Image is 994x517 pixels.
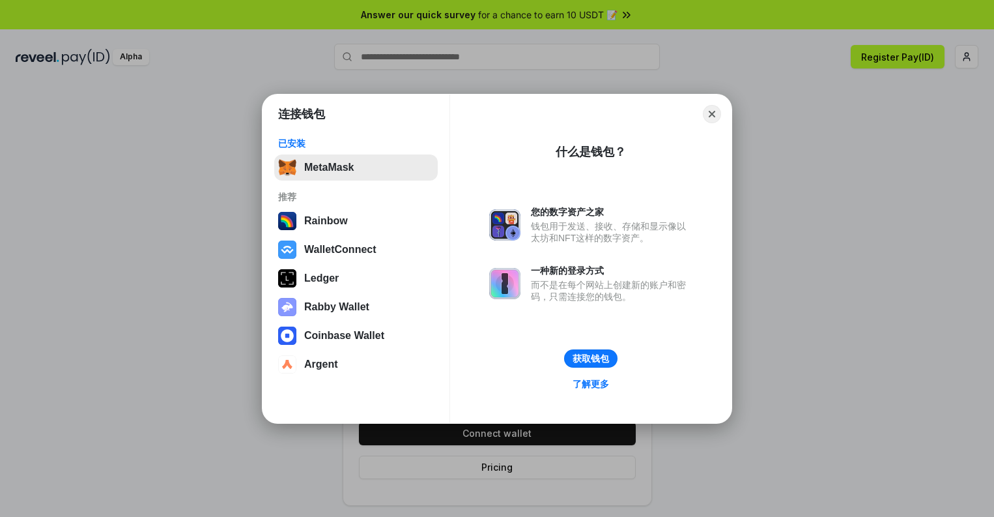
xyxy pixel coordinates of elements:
div: 您的数字资产之家 [531,206,692,218]
a: 了解更多 [565,376,617,392]
button: 获取钱包 [564,349,618,368]
button: Coinbase Wallet [274,323,438,349]
div: Coinbase Wallet [304,330,384,342]
img: svg+xml,%3Csvg%20xmlns%3D%22http%3A%2F%2Fwww.w3.org%2F2000%2Fsvg%22%20width%3D%2228%22%20height%3... [278,269,296,288]
div: Argent [304,359,338,370]
button: Argent [274,351,438,377]
img: svg+xml,%3Csvg%20xmlns%3D%22http%3A%2F%2Fwww.w3.org%2F2000%2Fsvg%22%20fill%3D%22none%22%20viewBox... [489,209,520,241]
img: svg+xml,%3Csvg%20xmlns%3D%22http%3A%2F%2Fwww.w3.org%2F2000%2Fsvg%22%20fill%3D%22none%22%20viewBox... [489,268,520,299]
div: WalletConnect [304,244,376,256]
button: Ledger [274,265,438,291]
div: 一种新的登录方式 [531,265,692,276]
div: 推荐 [278,191,434,203]
div: 而不是在每个网站上创建新的账户和密码，只需连接您的钱包。 [531,279,692,303]
div: 了解更多 [573,378,609,390]
img: svg+xml,%3Csvg%20width%3D%22120%22%20height%3D%22120%22%20viewBox%3D%220%200%20120%20120%22%20fil... [278,212,296,230]
h1: 连接钱包 [278,106,325,122]
div: Rabby Wallet [304,301,369,313]
div: 已安装 [278,138,434,149]
img: svg+xml,%3Csvg%20width%3D%2228%22%20height%3D%2228%22%20viewBox%3D%220%200%2028%2028%22%20fill%3D... [278,327,296,345]
img: svg+xml,%3Csvg%20fill%3D%22none%22%20height%3D%2233%22%20viewBox%3D%220%200%2035%2033%22%20width%... [278,158,296,177]
button: MetaMask [274,155,438,181]
button: Close [703,105,721,123]
div: 什么是钱包？ [556,144,626,160]
button: Rainbow [274,208,438,234]
div: Ledger [304,273,339,284]
img: svg+xml,%3Csvg%20xmlns%3D%22http%3A%2F%2Fwww.w3.org%2F2000%2Fsvg%22%20fill%3D%22none%22%20viewBox... [278,298,296,316]
div: 钱包用于发送、接收、存储和显示像以太坊和NFT这样的数字资产。 [531,220,692,244]
button: WalletConnect [274,237,438,263]
button: Rabby Wallet [274,294,438,320]
div: MetaMask [304,162,354,173]
div: 获取钱包 [573,353,609,364]
img: svg+xml,%3Csvg%20width%3D%2228%22%20height%3D%2228%22%20viewBox%3D%220%200%2028%2028%22%20fill%3D... [278,241,296,259]
img: svg+xml,%3Csvg%20width%3D%2228%22%20height%3D%2228%22%20viewBox%3D%220%200%2028%2028%22%20fill%3D... [278,355,296,374]
div: Rainbow [304,215,348,227]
